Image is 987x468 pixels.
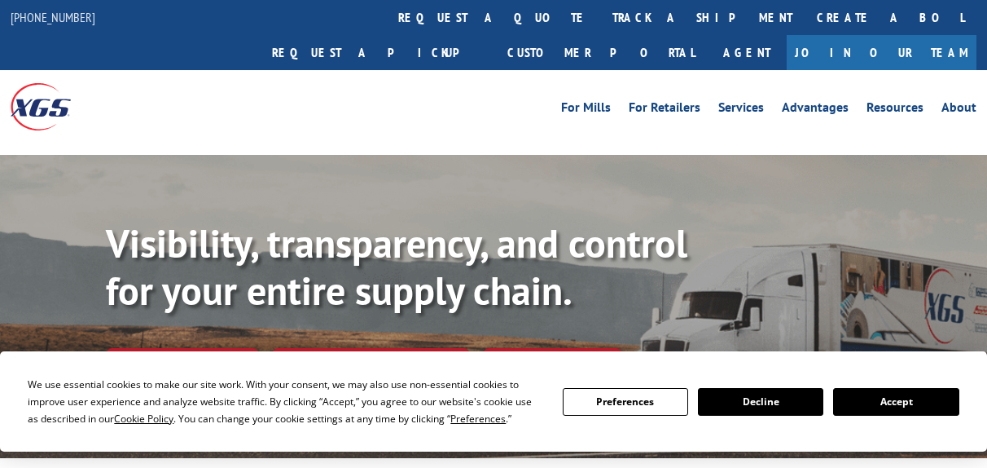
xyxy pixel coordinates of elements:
b: Visibility, transparency, and control for your entire supply chain. [106,218,687,316]
button: Preferences [563,388,688,416]
button: Accept [833,388,958,416]
span: Preferences [450,412,506,426]
a: XGS ASSISTANT [483,348,622,383]
a: Advantages [782,101,849,119]
a: Customer Portal [495,35,707,70]
a: [PHONE_NUMBER] [11,9,95,25]
a: About [941,101,976,119]
a: For Mills [561,101,611,119]
a: Request a pickup [260,35,495,70]
a: Join Our Team [787,35,976,70]
a: Calculate transit time [272,348,470,383]
span: Cookie Policy [114,412,173,426]
div: We use essential cookies to make our site work. With your consent, we may also use non-essential ... [28,376,542,427]
a: Agent [707,35,787,70]
a: For Retailers [629,101,700,119]
a: Track shipment [106,348,259,382]
a: Services [718,101,764,119]
a: Resources [866,101,923,119]
button: Decline [698,388,823,416]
